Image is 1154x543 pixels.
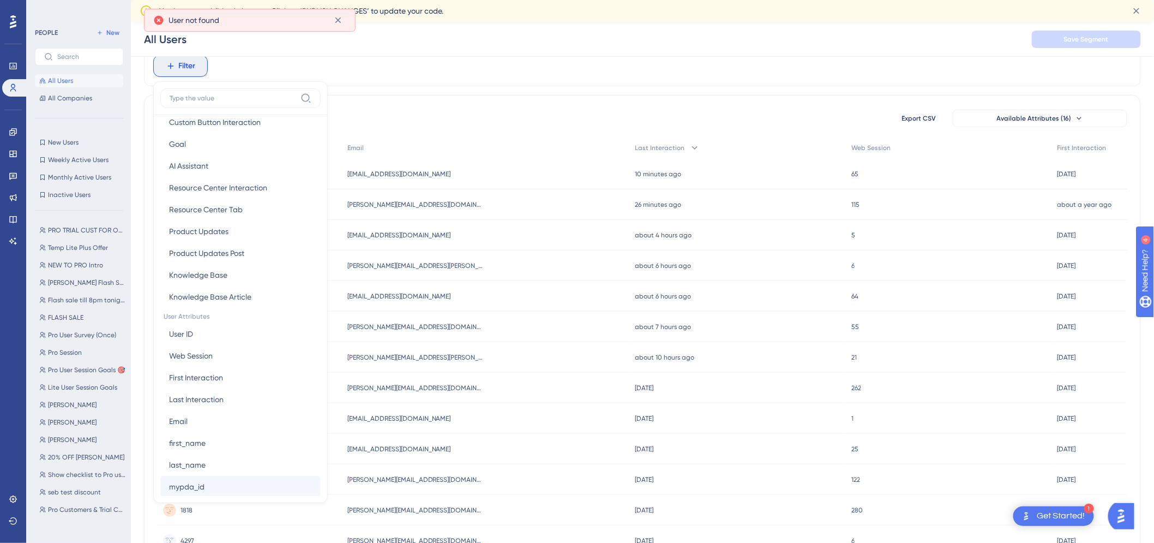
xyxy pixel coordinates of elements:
[35,74,123,87] button: All Users
[48,138,79,147] span: New Users
[169,290,251,303] span: Knowledge Base Article
[48,418,97,427] span: [PERSON_NAME]
[997,114,1072,123] span: Available Attributes (16)
[851,414,854,423] span: 1
[93,26,123,39] button: New
[57,53,114,61] input: Search
[35,188,123,201] button: Inactive Users
[48,331,116,339] span: Pro User Survey (Once)
[35,241,130,254] button: Temp Lite Plus Offer
[635,201,682,208] time: 26 minutes ago
[48,523,77,532] span: Lite Users
[635,445,654,453] time: [DATE]
[169,268,227,282] span: Knowledge Base
[169,203,243,216] span: Resource Center Tab
[144,32,187,47] div: All Users
[635,476,654,484] time: [DATE]
[1057,323,1076,331] time: [DATE]
[26,3,68,16] span: Need Help?
[347,144,364,152] span: Email
[1057,144,1107,152] span: First Interaction
[169,480,205,493] span: mypda_id
[1057,170,1076,178] time: [DATE]
[48,261,103,270] span: NEW TO PRO Intro
[1057,415,1076,422] time: [DATE]
[35,276,130,289] button: [PERSON_NAME] Flash Sale
[635,293,692,300] time: about 6 hours ago
[35,363,130,377] button: Pro User Session Goals 🎯
[35,28,58,37] div: PEOPLE
[170,94,296,103] input: Type the value
[35,521,130,534] button: Lite Users
[48,76,73,85] span: All Users
[635,262,692,270] time: about 6 hours ago
[347,384,484,392] span: [PERSON_NAME][EMAIL_ADDRESS][DOMAIN_NAME]
[635,144,685,152] span: Last Interaction
[169,247,244,260] span: Product Updates Post
[160,177,321,199] button: Resource Center Interaction
[1057,201,1112,208] time: about a year ago
[160,308,321,323] span: User Attributes
[635,506,654,514] time: [DATE]
[35,136,123,149] button: New Users
[106,28,119,37] span: New
[160,345,321,367] button: Web Session
[48,470,125,479] span: Show checklist to Pro users
[169,415,188,428] span: Email
[635,384,654,392] time: [DATE]
[851,384,861,392] span: 262
[48,435,97,444] span: [PERSON_NAME]
[48,190,91,199] span: Inactive Users
[1037,510,1085,522] div: Get Started!
[953,110,1127,127] button: Available Attributes (16)
[48,453,124,462] span: 20% OFF [PERSON_NAME]
[169,458,206,472] span: last_name
[1013,506,1094,526] div: Open Get Started! checklist, remaining modules: 1
[1057,354,1076,361] time: [DATE]
[48,383,117,392] span: Lite User Session Goals
[347,261,484,270] span: [PERSON_NAME][EMAIL_ADDRESS][PERSON_NAME][DOMAIN_NAME]
[35,433,130,446] button: [PERSON_NAME]
[35,381,130,394] button: Lite User Session Goals
[35,224,130,237] button: PRO TRIAL CUST FOR OFFER [PERSON_NAME]
[1020,510,1033,523] img: launcher-image-alternative-text
[35,92,123,105] button: All Companies
[169,393,224,406] span: Last Interaction
[35,398,130,411] button: [PERSON_NAME]
[35,486,130,499] button: seb test discount
[160,410,321,432] button: Email
[35,153,123,166] button: Weekly Active Users
[169,116,261,129] span: Custom Button Interaction
[851,445,858,454] span: 25
[160,155,321,177] button: AI Assistant
[1084,504,1094,514] div: 1
[851,506,863,515] span: 280
[1057,231,1076,239] time: [DATE]
[169,138,186,151] span: Goal
[35,259,130,272] button: NEW TO PRO Intro
[1108,500,1141,533] iframe: UserGuiding AI Assistant Launcher
[169,181,267,194] span: Resource Center Interaction
[48,296,125,305] span: Flash sale till 8pm tonight
[35,294,130,307] button: Flash sale till 8pm tonight
[160,286,321,308] button: Knowledge Base Article
[1057,262,1076,270] time: [DATE]
[347,200,484,209] span: [PERSON_NAME][EMAIL_ADDRESS][DOMAIN_NAME]
[635,170,682,178] time: 10 minutes ago
[347,445,451,454] span: [EMAIL_ADDRESS][DOMAIN_NAME]
[35,503,130,516] button: Pro Customers & Trial Customers
[35,416,130,429] button: [PERSON_NAME]
[635,231,692,239] time: about 4 hours ago
[169,14,219,27] span: User not found
[48,226,125,235] span: PRO TRIAL CUST FOR OFFER [PERSON_NAME]
[48,278,125,287] span: [PERSON_NAME] Flash Sale
[347,170,451,178] span: [EMAIL_ADDRESS][DOMAIN_NAME]
[160,220,321,242] button: Product Updates
[35,311,130,324] button: FLASH SALE
[347,292,451,301] span: [EMAIL_ADDRESS][DOMAIN_NAME]
[1064,35,1109,44] span: Save Segment
[48,505,125,514] span: Pro Customers & Trial Customers
[48,366,125,374] span: Pro User Session Goals 🎯
[160,476,321,498] button: mypda_id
